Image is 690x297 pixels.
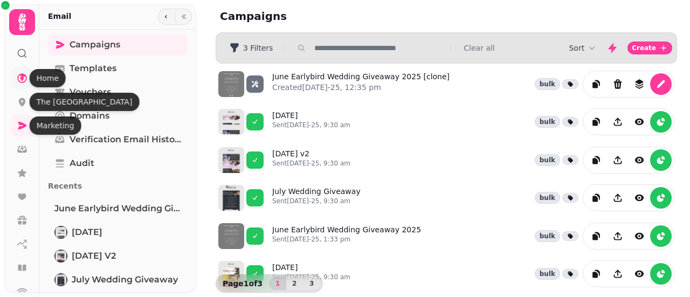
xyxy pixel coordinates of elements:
[48,105,188,127] a: Domains
[56,227,66,238] img: August 6th 2025
[272,121,350,129] p: Sent [DATE]-25, 9:30 am
[607,73,629,95] button: Delete
[290,280,299,287] span: 2
[48,176,188,196] p: Recents
[220,39,281,57] button: 3 Filters
[272,110,350,134] a: [DATE]Sent[DATE]-25, 9:30 am
[303,277,320,290] button: 3
[243,44,273,52] span: 3 Filters
[569,43,597,53] button: Sort
[286,277,303,290] button: 2
[218,223,244,249] img: aHR0cHM6Ly9zdGFtcGVkZS1zZXJ2aWNlLXByb2QtdGVtcGxhdGUtcHJldmlld3MuczMuZXUtd2VzdC0xLmFtYXpvbmF3cy5jb...
[307,280,316,287] span: 3
[220,9,427,24] h2: Campaigns
[48,11,71,22] h2: Email
[629,263,650,285] button: view
[272,224,421,248] a: June Earlybird Wedding Giveaway 2025Sent[DATE]-25, 1:33 pm
[607,225,629,247] button: Share campaign preview
[535,154,560,166] div: bulk
[48,245,188,267] a: August 6th 2025 v2[DATE] v2
[70,62,116,75] span: Templates
[535,192,560,204] div: bulk
[218,278,267,289] p: Page 1 of 3
[650,263,672,285] button: reports
[218,109,244,135] img: aHR0cHM6Ly9zdGFtcGVkZS1zZXJ2aWNlLXByb2QtdGVtcGxhdGUtcHJldmlld3MuczMuZXUtd2VzdC0xLmFtYXpvbmF3cy5jb...
[632,45,656,51] span: Create
[535,116,560,128] div: bulk
[629,225,650,247] button: view
[70,133,181,146] span: Verification email history
[535,78,560,90] div: bulk
[218,147,244,173] img: aHR0cHM6Ly9zdGFtcGVkZS1zZXJ2aWNlLXByb2QtdGVtcGxhdGUtcHJldmlld3MuczMuZXUtd2VzdC0xLmFtYXpvbmF3cy5jb...
[272,273,350,281] p: Sent [DATE]-25, 9:30 am
[585,73,607,95] button: duplicate
[48,34,188,56] a: Campaigns
[48,222,188,243] a: August 6th 2025[DATE]
[70,157,94,170] span: Audit
[535,230,560,242] div: bulk
[650,73,672,95] button: edit
[585,111,607,133] button: duplicate
[272,148,350,172] a: [DATE] v2Sent[DATE]-25, 9:30 am
[627,42,672,54] button: Create
[650,149,672,171] button: reports
[272,159,350,168] p: Sent [DATE]-25, 9:30 am
[72,226,102,239] span: [DATE]
[272,186,361,210] a: July Wedding GiveawaySent[DATE]-25, 9:30 am
[48,81,188,103] a: Vouchers
[48,198,188,219] a: June Earlybird Wedding Giveaway 2025 [clone]
[272,82,450,93] p: Created [DATE]-25, 12:35 pm
[650,225,672,247] button: reports
[629,73,650,95] button: revisions
[48,269,188,291] a: July Wedding GiveawayJuly Wedding Giveaway
[607,187,629,209] button: Share campaign preview
[70,109,109,122] span: Domains
[56,251,66,261] img: August 6th 2025 v2
[464,43,494,53] button: Clear all
[585,225,607,247] button: duplicate
[70,38,120,51] span: Campaigns
[585,187,607,209] button: duplicate
[48,129,188,150] a: Verification email history
[269,277,286,290] button: 1
[535,268,560,280] div: bulk
[273,280,282,287] span: 1
[629,111,650,133] button: view
[30,69,66,87] div: Home
[585,263,607,285] button: duplicate
[607,149,629,171] button: Share campaign preview
[272,235,421,244] p: Sent [DATE]-25, 1:33 pm
[272,262,350,286] a: [DATE]Sent[DATE]-25, 9:30 am
[629,187,650,209] button: view
[269,277,320,290] nav: Pagination
[30,116,81,135] div: Marketing
[607,111,629,133] button: Share campaign preview
[72,273,178,286] span: July Wedding Giveaway
[650,111,672,133] button: reports
[218,185,244,211] img: aHR0cHM6Ly9zdGFtcGVkZS1zZXJ2aWNlLXByb2QtdGVtcGxhdGUtcHJldmlld3MuczMuZXUtd2VzdC0xLmFtYXpvbmF3cy5jb...
[48,153,188,174] a: Audit
[70,86,111,99] span: Vouchers
[218,261,244,287] img: aHR0cHM6Ly9zdGFtcGVkZS1zZXJ2aWNlLXByb2QtdGVtcGxhdGUtcHJldmlld3MuczMuZXUtd2VzdC0xLmFtYXpvbmF3cy5jb...
[48,58,188,79] a: Templates
[218,71,244,97] img: aHR0cHM6Ly9zdGFtcGVkZS1zZXJ2aWNlLXByb2QtdGVtcGxhdGUtcHJldmlld3MuczMuZXUtd2VzdC0xLmFtYXpvbmF3cy5jb...
[272,71,450,97] a: June Earlybird Wedding Giveaway 2025 [clone]Created[DATE]-25, 12:35 pm
[56,274,66,285] img: July Wedding Giveaway
[30,93,140,111] div: The [GEOGRAPHIC_DATA]
[54,202,181,215] span: June Earlybird Wedding Giveaway 2025 [clone]
[607,263,629,285] button: Share campaign preview
[72,250,116,263] span: [DATE] v2
[650,187,672,209] button: reports
[272,197,361,205] p: Sent [DATE]-25, 9:30 am
[629,149,650,171] button: view
[585,149,607,171] button: duplicate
